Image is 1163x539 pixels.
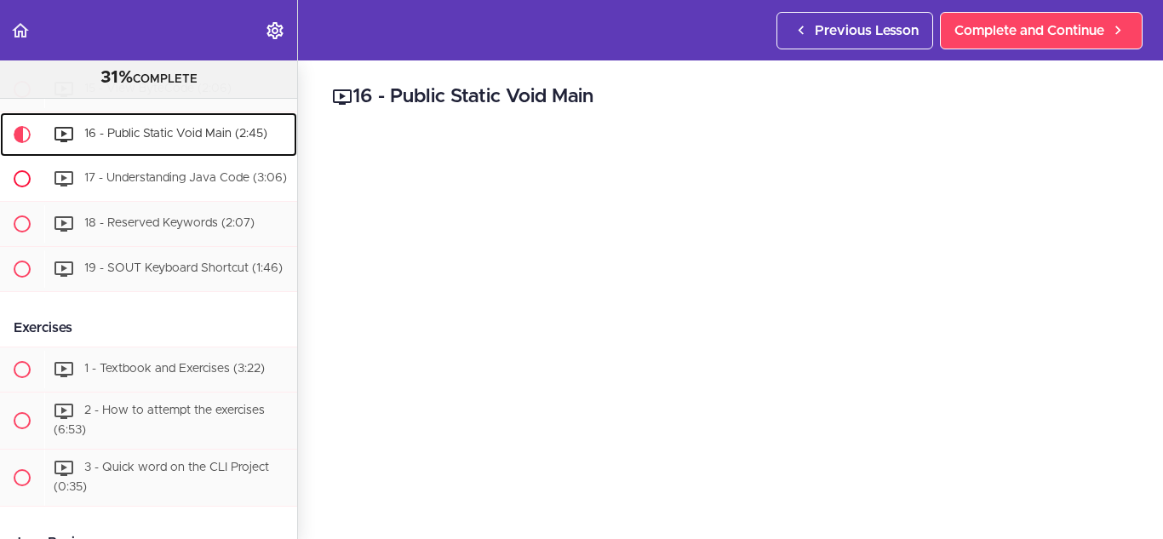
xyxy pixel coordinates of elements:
span: 1 - Textbook and Exercises (3:22) [84,364,265,376]
svg: Settings Menu [265,20,285,41]
span: 2 - How to attempt the exercises (6:53) [54,405,265,437]
span: 17 - Understanding Java Code (3:06) [84,173,287,185]
a: Complete and Continue [940,12,1143,49]
span: 3 - Quick word on the CLI Project (0:35) [54,462,269,493]
span: Previous Lesson [815,20,919,41]
span: Complete and Continue [954,20,1104,41]
h2: 16 - Public Static Void Main [332,83,1129,112]
div: COMPLETE [21,67,276,89]
span: 18 - Reserved Keywords (2:07) [84,218,255,230]
a: Previous Lesson [776,12,933,49]
span: 19 - SOUT Keyboard Shortcut (1:46) [84,263,283,275]
svg: Back to course curriculum [10,20,31,41]
span: 31% [100,69,133,86]
span: 16 - Public Static Void Main (2:45) [84,129,267,140]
